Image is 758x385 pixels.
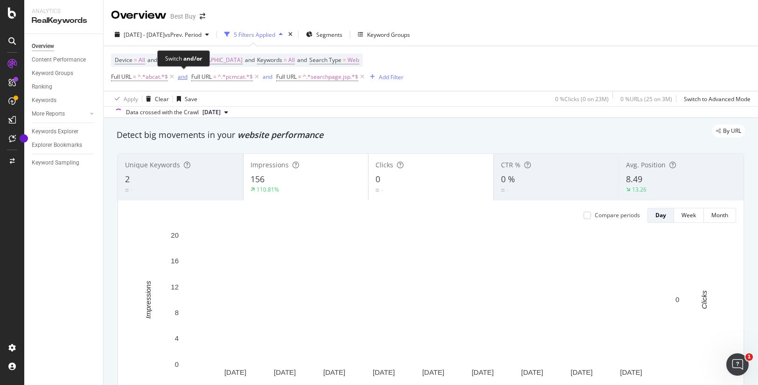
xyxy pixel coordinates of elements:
[221,27,286,42] button: 5 Filters Applied
[32,55,86,65] div: Content Performance
[234,31,275,39] div: 5 Filters Applied
[257,186,279,193] div: 110.81%
[366,71,403,82] button: Add Filter
[32,140,82,150] div: Explorer Bookmarks
[704,208,736,223] button: Month
[32,127,78,137] div: Keywords Explorer
[20,134,28,143] div: Tooltip anchor
[155,95,169,103] div: Clear
[343,56,346,64] span: =
[521,368,543,376] text: [DATE]
[124,95,138,103] div: Apply
[263,73,272,81] div: and
[274,368,296,376] text: [DATE]
[276,73,297,81] span: Full URL
[32,82,52,92] div: Ranking
[595,211,640,219] div: Compare periods
[286,30,294,39] div: times
[191,73,212,81] span: Full URL
[183,55,202,62] div: and/or
[131,186,132,194] div: -
[309,56,341,64] span: Search Type
[125,173,130,185] span: 2
[138,70,168,83] span: ^.*abcat.*$
[501,189,505,192] img: Equal
[32,109,65,119] div: More Reports
[111,7,167,23] div: Overview
[32,7,96,15] div: Analytics
[32,41,97,51] a: Overview
[323,368,345,376] text: [DATE]
[700,290,708,309] text: Clicks
[185,95,197,103] div: Save
[422,368,444,376] text: [DATE]
[726,353,749,376] iframe: Intercom live chat
[111,27,213,42] button: [DATE] - [DATE]vsPrev. Period
[133,73,136,81] span: =
[224,368,246,376] text: [DATE]
[32,140,97,150] a: Explorer Bookmarks
[178,72,188,81] button: and
[199,107,232,118] button: [DATE]
[115,56,132,64] span: Device
[32,127,97,137] a: Keywords Explorer
[171,257,179,265] text: 16
[570,368,592,376] text: [DATE]
[555,95,609,103] div: 0 % Clicks ( 0 on 23M )
[171,283,179,291] text: 12
[501,173,515,185] span: 0 %
[178,73,188,81] div: and
[626,173,642,185] span: 8.49
[32,55,97,65] a: Content Performance
[32,82,97,92] a: Ranking
[32,41,54,51] div: Overview
[680,91,751,106] button: Switch to Advanced Mode
[373,368,395,376] text: [DATE]
[213,73,216,81] span: =
[134,56,137,64] span: =
[297,56,307,64] span: and
[711,211,728,219] div: Month
[111,91,138,106] button: Apply
[32,158,97,168] a: Keyword Sampling
[379,73,403,81] div: Add Filter
[674,208,704,223] button: Week
[745,353,753,361] span: 1
[111,73,132,81] span: Full URL
[175,360,179,368] text: 0
[316,31,342,39] span: Segments
[32,96,56,105] div: Keywords
[250,173,264,185] span: 156
[376,173,380,185] span: 0
[472,368,494,376] text: [DATE]
[165,55,202,62] div: Switch
[620,368,642,376] text: [DATE]
[354,27,414,42] button: Keyword Groups
[32,158,79,168] div: Keyword Sampling
[298,73,301,81] span: ≠
[684,95,751,103] div: Switch to Advanced Mode
[626,160,666,169] span: Avg. Position
[32,15,96,26] div: RealKeywords
[175,309,179,316] text: 8
[147,56,157,64] span: and
[32,69,73,78] div: Keyword Groups
[501,160,521,169] span: CTR %
[348,54,359,67] span: Web
[218,70,253,83] span: ^.*pcmcat.*$
[171,231,179,239] text: 20
[32,109,87,119] a: More Reports
[32,69,97,78] a: Keyword Groups
[507,186,508,194] div: -
[250,160,289,169] span: Impressions
[682,211,696,219] div: Week
[381,186,383,194] div: -
[302,27,346,42] button: Segments
[245,56,255,64] span: and
[32,96,97,105] a: Keywords
[139,54,145,67] span: All
[170,12,196,21] div: Best Buy
[125,189,129,192] img: Equal
[257,56,282,64] span: Keywords
[712,124,745,137] div: legacy label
